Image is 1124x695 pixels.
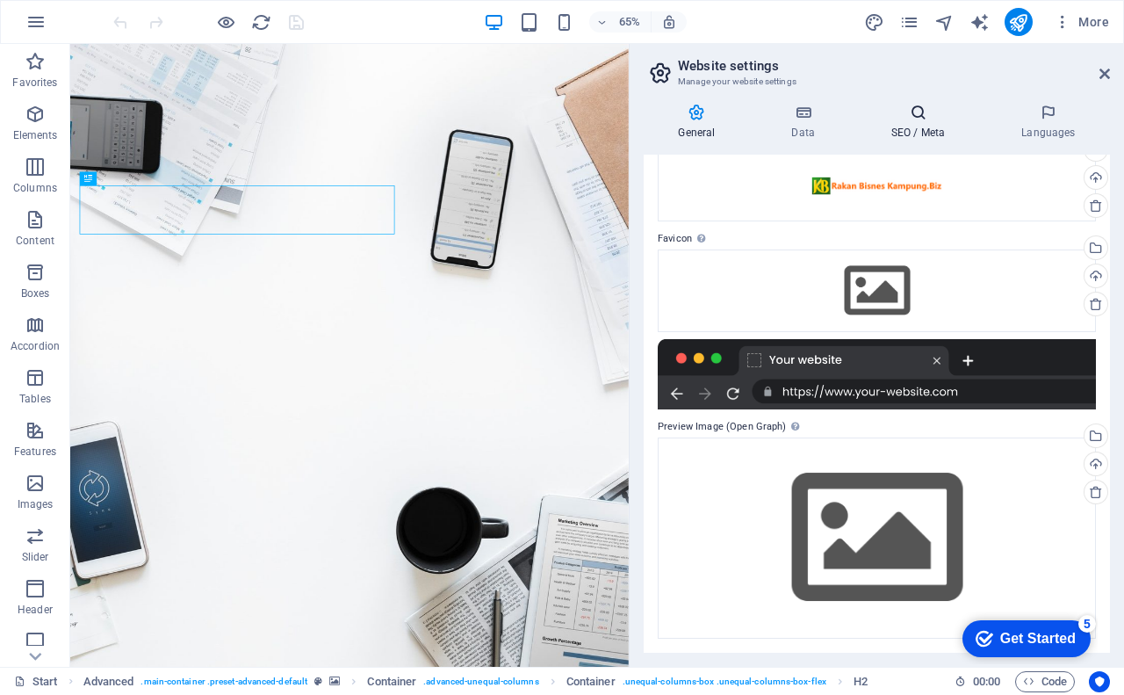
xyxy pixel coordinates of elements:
button: Usercentrics [1089,671,1110,692]
h6: Session time [955,671,1001,692]
span: . main-container .preset-advanced-default [140,671,307,692]
span: More [1054,13,1109,31]
p: Tables [19,392,51,406]
h4: SEO / Meta [856,104,986,141]
p: Elements [13,128,58,142]
button: More [1047,8,1116,36]
i: This element is a customizable preset [314,677,322,686]
a: Click to cancel selection. Double-click to open Pages [14,671,58,692]
h4: Data [757,104,857,141]
button: design [864,11,885,33]
span: . unequal-columns-box .unequal-columns-box-flex [623,671,826,692]
span: Code [1023,671,1067,692]
p: Content [16,234,54,248]
button: reload [250,11,271,33]
nav: breadcrumb [83,671,868,692]
i: Reload page [251,12,271,33]
h6: 65% [616,11,644,33]
h4: Languages [987,104,1110,141]
i: This element contains a background [329,677,340,686]
i: On resize automatically adjust zoom level to fit chosen device. [661,14,677,30]
p: Favorites [12,76,57,90]
label: Preview Image (Open Graph) [658,416,1096,438]
span: Click to select. Double-click to edit [854,671,868,692]
span: Click to select. Double-click to edit [367,671,416,692]
button: publish [1005,8,1033,36]
button: pages [899,11,920,33]
i: Design (Ctrl+Alt+Y) [864,12,884,33]
p: Accordion [11,339,60,353]
span: Click to select. Double-click to edit [566,671,616,692]
h3: Manage your website settings [678,74,1075,90]
div: Select files from the file manager, stock photos, or upload file(s) [658,250,1096,332]
p: Boxes [21,286,50,300]
div: kbizlogo-rb-4OviUpZnOaEx3HyjfRBsJQ.png [658,151,1096,221]
h4: General [644,104,757,141]
span: 00 00 [973,671,1000,692]
div: Get Started 5 items remaining, 0% complete [14,9,142,46]
p: Header [18,603,53,617]
span: . advanced-unequal-columns [423,671,538,692]
button: Code [1015,671,1075,692]
span: Click to select. Double-click to edit [83,671,134,692]
p: Features [14,445,56,459]
div: Select files from the file manager, stock photos, or upload file(s) [658,438,1096,639]
button: text_generator [969,11,991,33]
h2: Website settings [678,58,1110,74]
p: Images [18,497,54,511]
button: navigator [934,11,955,33]
div: Get Started [52,19,127,35]
span: : [985,675,988,688]
i: Pages (Ctrl+Alt+S) [899,12,919,33]
p: Slider [22,550,49,564]
label: Favicon [658,228,1096,250]
div: 5 [130,4,148,21]
p: Columns [13,181,57,195]
button: Click here to leave preview mode and continue editing [215,11,236,33]
button: 65% [589,11,652,33]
